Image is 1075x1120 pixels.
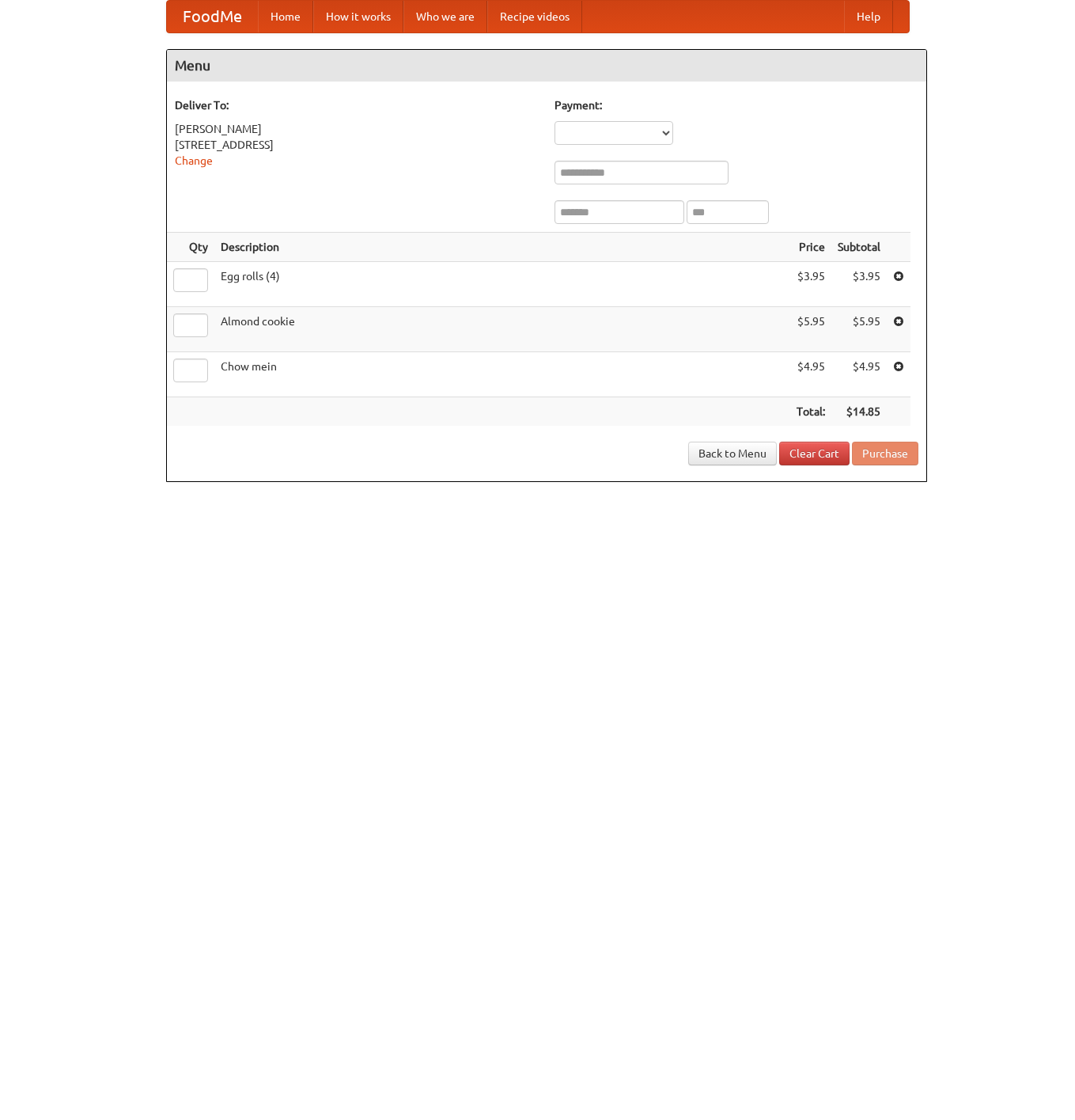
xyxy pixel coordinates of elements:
[790,262,831,307] td: $3.95
[403,1,487,32] a: Who we are
[214,352,790,397] td: Chow mein
[175,137,539,153] div: [STREET_ADDRESS]
[175,154,213,167] a: Change
[779,442,850,465] a: Clear Cart
[790,397,831,427] th: Total:
[831,397,887,427] th: $14.85
[790,307,831,352] td: $5.95
[175,121,539,137] div: [PERSON_NAME]
[214,307,790,352] td: Almond cookie
[852,442,918,465] button: Purchase
[214,262,790,307] td: Egg rolls (4)
[167,1,258,32] a: FoodMe
[258,1,313,32] a: Home
[831,352,887,397] td: $4.95
[167,233,214,262] th: Qty
[844,1,893,32] a: Help
[555,97,918,113] h5: Payment:
[688,442,777,465] a: Back to Menu
[790,233,831,262] th: Price
[831,262,887,307] td: $3.95
[167,50,926,82] h4: Menu
[790,352,831,397] td: $4.95
[831,233,887,262] th: Subtotal
[175,97,539,113] h5: Deliver To:
[214,233,790,262] th: Description
[831,307,887,352] td: $5.95
[487,1,582,32] a: Recipe videos
[313,1,403,32] a: How it works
